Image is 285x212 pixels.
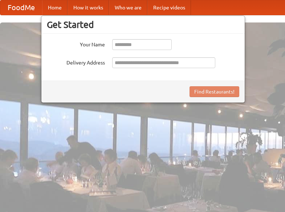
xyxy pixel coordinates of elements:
[42,0,68,15] a: Home
[190,86,239,97] button: Find Restaurants!
[47,19,239,30] h3: Get Started
[147,0,191,15] a: Recipe videos
[47,57,105,66] label: Delivery Address
[47,39,105,48] label: Your Name
[0,0,42,15] a: FoodMe
[109,0,147,15] a: Who we are
[68,0,109,15] a: How it works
